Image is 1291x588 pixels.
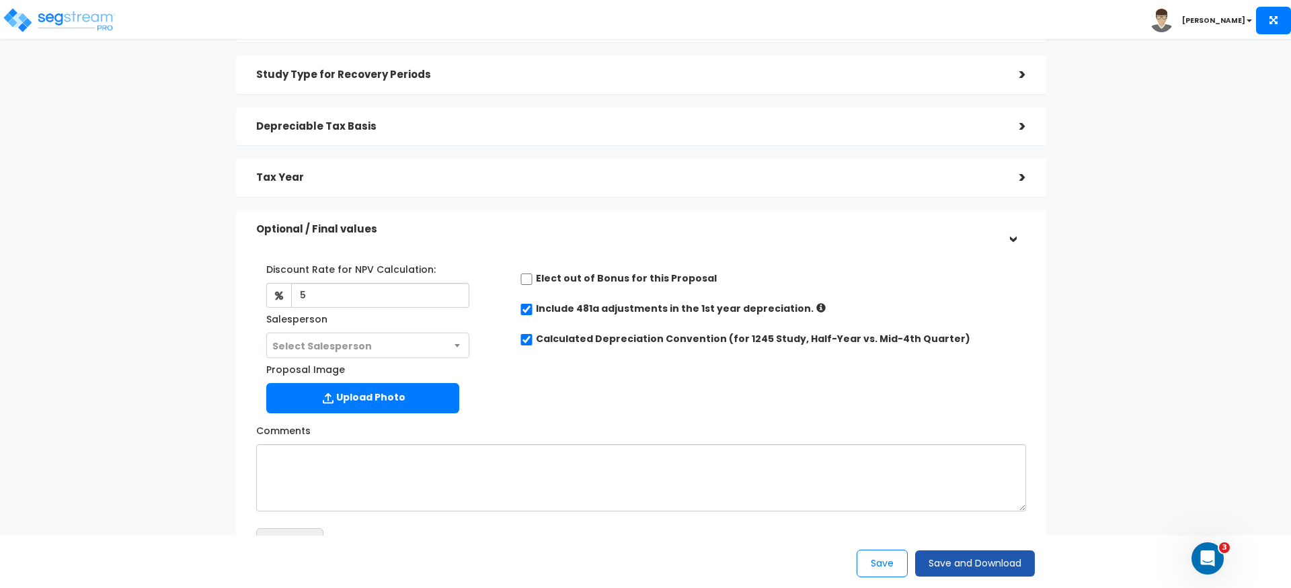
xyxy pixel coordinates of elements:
span: 3 [1219,542,1230,553]
iframe: Intercom live chat [1191,542,1224,575]
div: > [999,167,1026,188]
label: Elect out of Bonus for this Proposal [536,271,717,285]
div: > [999,116,1026,137]
img: avatar.png [1150,9,1173,32]
b: [PERSON_NAME] [1182,15,1245,26]
label: Upload Photo [266,383,459,413]
h5: Tax Year [256,172,999,183]
label: Include 481a adjustments in the 1st year depreciation. [536,302,814,315]
div: > [999,65,1026,85]
img: logo_pro_r.png [2,7,116,34]
button: Save [857,550,908,577]
div: > [1002,216,1023,243]
label: Calculated Depreciation Convention (for 1245 Study, Half-Year vs. Mid-4th Quarter) [536,332,970,345]
span: Select Salesperson [272,339,372,353]
label: Comments [256,419,311,437]
h5: Study Type for Recovery Periods [256,69,999,81]
h5: Depreciable Tax Basis [256,121,999,132]
label: Proposal Image [266,358,345,376]
h5: Optional / Final values [256,224,999,235]
button: Save and Download [915,550,1035,577]
label: Discount Rate for NPV Calculation: [266,258,436,276]
label: Salesperson [266,308,327,326]
i: If checked: Increased depreciation = Aggregated Post-Study (up to Tax Year) – Prior Accumulated D... [816,303,826,312]
button: Back [256,528,323,556]
img: Upload Icon [320,390,336,407]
